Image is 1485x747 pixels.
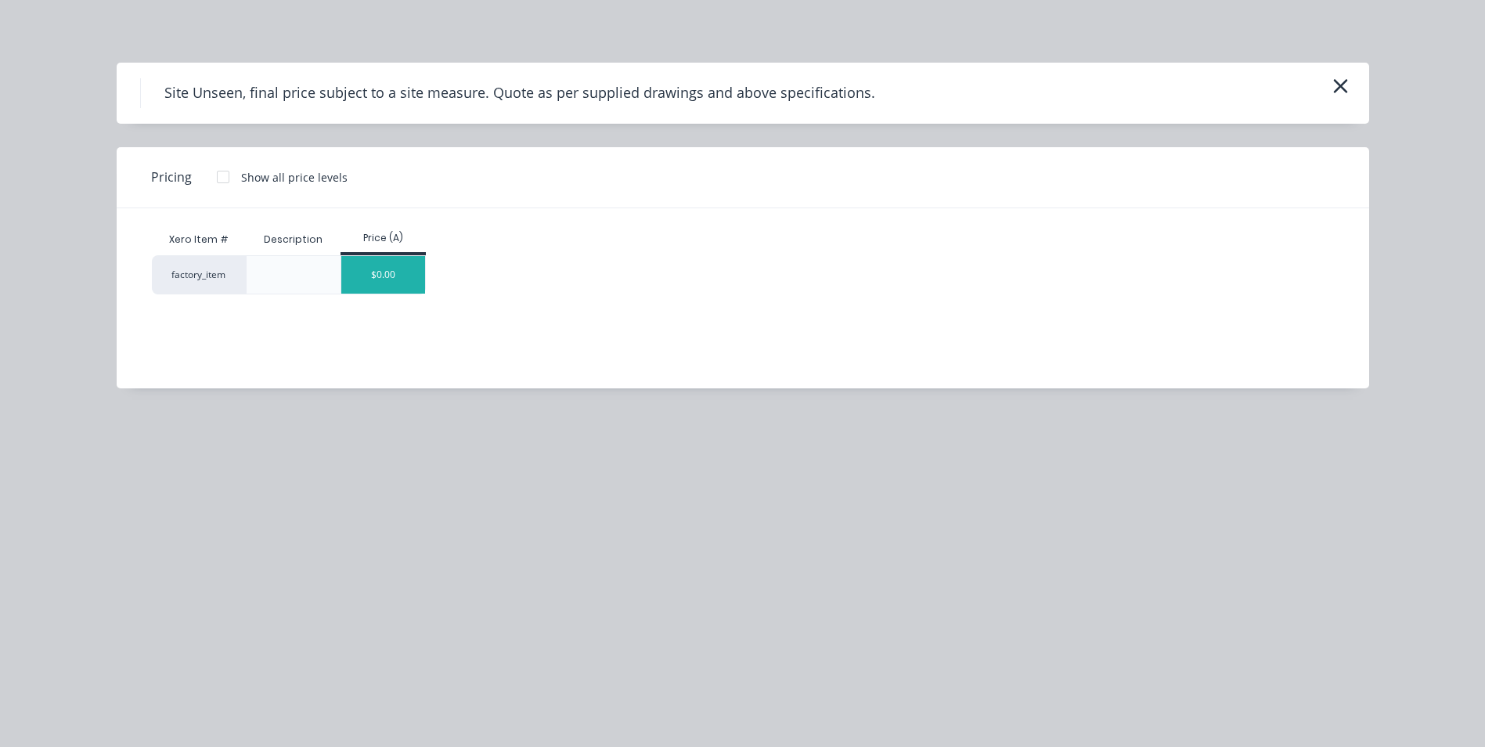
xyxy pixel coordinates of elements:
[151,168,192,186] span: Pricing
[152,224,246,255] div: Xero Item #
[140,78,899,108] h4: Site Unseen, final price subject to a site measure. Quote as per supplied drawings and above spec...
[251,220,335,259] div: Description
[241,169,348,186] div: Show all price levels
[341,231,426,245] div: Price (A)
[152,255,246,294] div: factory_item
[341,256,425,294] div: $0.00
